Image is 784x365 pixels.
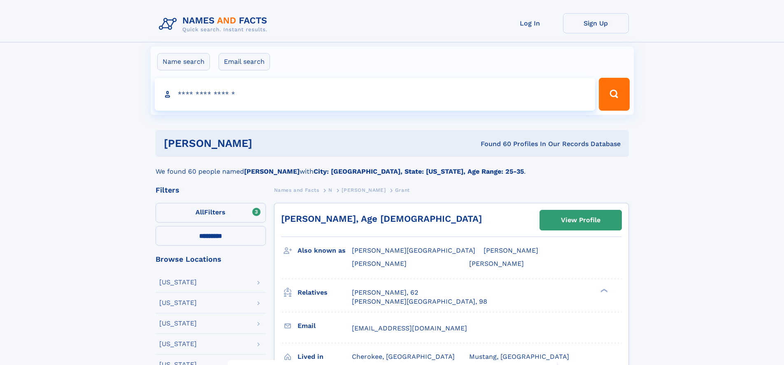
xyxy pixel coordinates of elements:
[469,260,524,267] span: [PERSON_NAME]
[281,214,482,224] a: [PERSON_NAME], Age [DEMOGRAPHIC_DATA]
[156,13,274,35] img: Logo Names and Facts
[598,288,608,293] div: ❯
[156,157,629,177] div: We found 60 people named with .
[159,341,197,347] div: [US_STATE]
[157,53,210,70] label: Name search
[244,167,300,175] b: [PERSON_NAME]
[298,244,352,258] h3: Also known as
[156,186,266,194] div: Filters
[563,13,629,33] a: Sign Up
[352,353,455,360] span: Cherokee, [GEOGRAPHIC_DATA]
[352,288,418,297] a: [PERSON_NAME], 62
[540,210,621,230] a: View Profile
[484,246,538,254] span: [PERSON_NAME]
[274,185,319,195] a: Names and Facts
[328,185,333,195] a: N
[395,187,410,193] span: Grant
[159,300,197,306] div: [US_STATE]
[561,211,600,230] div: View Profile
[352,324,467,332] span: [EMAIL_ADDRESS][DOMAIN_NAME]
[298,286,352,300] h3: Relatives
[156,256,266,263] div: Browse Locations
[352,297,487,306] a: [PERSON_NAME][GEOGRAPHIC_DATA], 98
[352,260,407,267] span: [PERSON_NAME]
[497,13,563,33] a: Log In
[159,279,197,286] div: [US_STATE]
[219,53,270,70] label: Email search
[195,208,204,216] span: All
[159,320,197,327] div: [US_STATE]
[469,353,569,360] span: Mustang, [GEOGRAPHIC_DATA]
[298,319,352,333] h3: Email
[156,203,266,223] label: Filters
[328,187,333,193] span: N
[342,187,386,193] span: [PERSON_NAME]
[352,246,475,254] span: [PERSON_NAME][GEOGRAPHIC_DATA]
[314,167,524,175] b: City: [GEOGRAPHIC_DATA], State: [US_STATE], Age Range: 25-35
[164,138,367,149] h1: [PERSON_NAME]
[155,78,596,111] input: search input
[342,185,386,195] a: [PERSON_NAME]
[599,78,629,111] button: Search Button
[366,139,621,149] div: Found 60 Profiles In Our Records Database
[298,350,352,364] h3: Lived in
